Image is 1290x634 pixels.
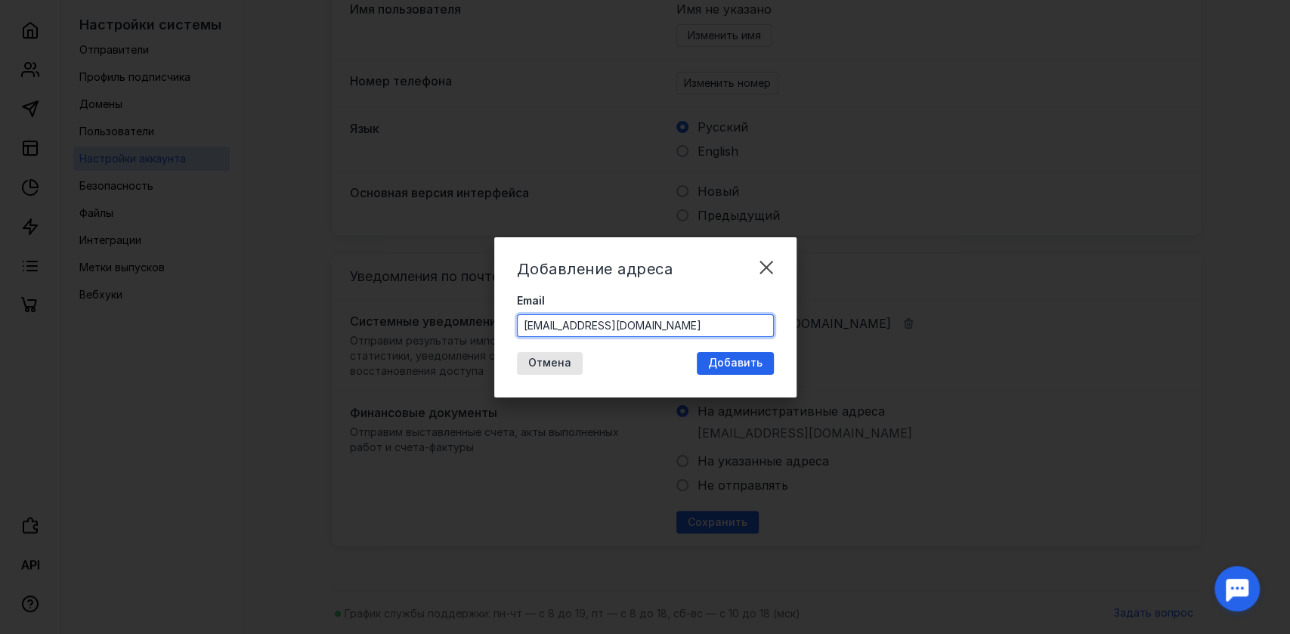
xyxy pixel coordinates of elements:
[517,293,545,308] span: Email
[517,352,583,375] button: Отмена
[708,357,763,370] span: Добавить
[697,352,774,375] button: Добавить
[528,357,571,370] span: Отмена
[517,260,673,278] span: Добавление адреса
